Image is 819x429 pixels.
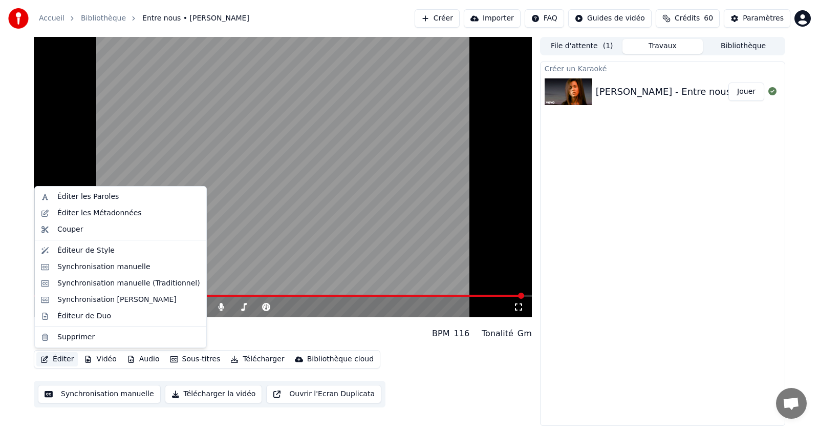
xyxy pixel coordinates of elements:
div: Couper [57,224,83,235]
div: BPM [432,328,449,340]
button: Jouer [728,83,764,101]
button: Télécharger [226,352,288,366]
a: Bibliothèque [81,13,126,24]
button: Importer [464,9,521,28]
div: Synchronisation [PERSON_NAME] [57,295,177,305]
div: Bibliothèque cloud [307,354,374,364]
button: Synchronisation manuelle [38,385,161,403]
div: Éditeur de Duo [57,311,111,321]
div: Éditer les Métadonnées [57,208,142,218]
button: Télécharger la vidéo [165,385,263,403]
button: File d'attente [542,39,622,54]
button: Audio [123,352,164,366]
button: Ouvrir l'Ecran Duplicata [266,385,381,403]
button: FAQ [525,9,564,28]
span: Entre nous • [PERSON_NAME] [142,13,249,24]
a: Accueil [39,13,64,24]
div: Tonalité [482,328,513,340]
button: Sous-titres [166,352,225,366]
div: [PERSON_NAME] [34,336,93,346]
div: Ouvrir le chat [776,388,807,419]
div: Supprimer [57,332,95,342]
span: ( 1 ) [603,41,613,51]
div: Synchronisation manuelle (Traditionnel) [57,278,200,289]
div: [PERSON_NAME] - Entre nous [596,85,731,99]
div: Créer un Karaoké [541,62,785,74]
div: Éditeur de Style [57,246,115,256]
img: youka [8,8,29,29]
button: Crédits60 [656,9,720,28]
button: Guides de vidéo [568,9,652,28]
nav: breadcrumb [39,13,249,24]
button: Éditer [36,352,78,366]
span: Crédits [675,13,700,24]
div: Entre nous [34,321,93,336]
div: Paramètres [743,13,784,24]
span: 60 [704,13,713,24]
button: Travaux [622,39,703,54]
div: 116 [454,328,470,340]
button: Bibliothèque [703,39,784,54]
div: Synchronisation manuelle [57,262,150,272]
button: Paramètres [724,9,790,28]
div: Éditer les Paroles [57,192,119,202]
button: Vidéo [80,352,120,366]
button: Créer [415,9,460,28]
div: Gm [518,328,532,340]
